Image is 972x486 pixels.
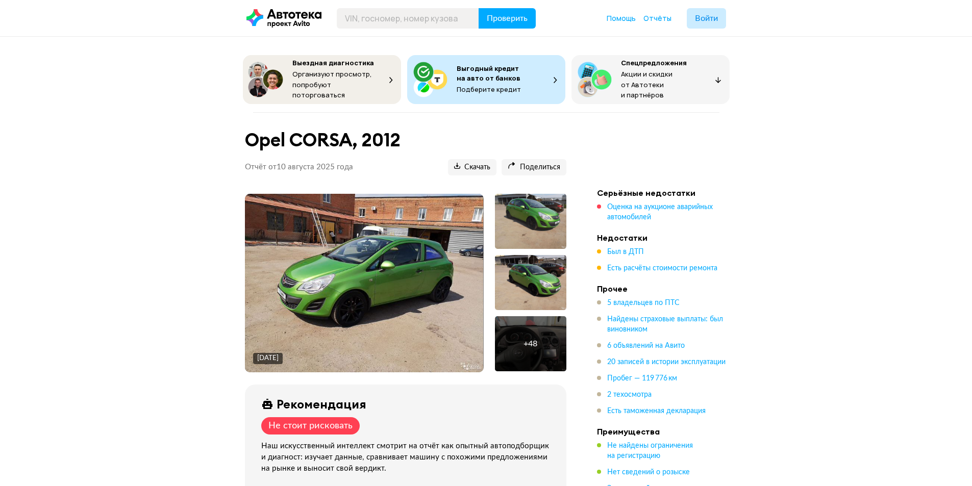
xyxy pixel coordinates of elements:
[607,342,685,349] span: 6 объявлений на Авито
[607,442,693,459] span: Не найдены ограничения на регистрацию
[607,375,677,382] span: Пробег — 119 776 км
[407,55,565,104] button: Выгодный кредит на авто от банковПодберите кредит
[245,194,483,372] img: Main car
[695,14,718,22] span: Войти
[607,316,723,333] span: Найдены страховые выплаты: был виновником
[257,354,279,363] div: [DATE]
[643,13,671,23] a: Отчёты
[292,69,372,99] span: Организуют просмотр, попробуют поторговаться
[524,339,537,349] div: + 48
[607,469,690,476] span: Нет сведений о розыске
[607,391,652,398] span: 2 техосмотра
[457,85,521,94] span: Подберите кредит
[607,407,706,415] span: Есть таможенная декларация
[687,8,726,29] button: Войти
[337,8,479,29] input: VIN, госномер, номер кузова
[245,129,566,151] h1: Opel CORSA, 2012
[607,359,726,366] span: 20 записей в истории эксплуатации
[243,55,401,104] button: Выездная диагностикаОрганизуют просмотр, попробуют поторговаться
[607,265,717,272] span: Есть расчёты стоимости ремонта
[607,299,680,306] span: 5 владельцев по ПТС
[479,8,536,29] button: Проверить
[621,58,687,67] span: Спецпредложения
[571,55,730,104] button: СпецпредложенияАкции и скидки от Автотеки и партнёров
[448,159,496,175] button: Скачать
[508,163,560,172] span: Поделиться
[502,159,566,175] button: Поделиться
[277,397,366,411] div: Рекомендация
[261,441,554,474] div: Наш искусственный интеллект смотрит на отчёт как опытный автоподборщик и диагност: изучает данные...
[597,188,740,198] h4: Серьёзные недостатки
[457,64,520,83] span: Выгодный кредит на авто от банков
[597,284,740,294] h4: Прочее
[607,203,713,221] span: Оценка на аукционе аварийных автомобилей
[607,248,644,255] span: Был в ДТП
[292,58,374,67] span: Выездная диагностика
[597,426,740,437] h4: Преимущества
[454,163,490,172] span: Скачать
[245,162,353,172] p: Отчёт от 10 августа 2025 года
[268,420,353,431] div: Не стоит рисковать
[597,233,740,243] h4: Недостатки
[607,13,636,23] a: Помощь
[621,69,672,99] span: Акции и скидки от Автотеки и партнёров
[487,14,528,22] span: Проверить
